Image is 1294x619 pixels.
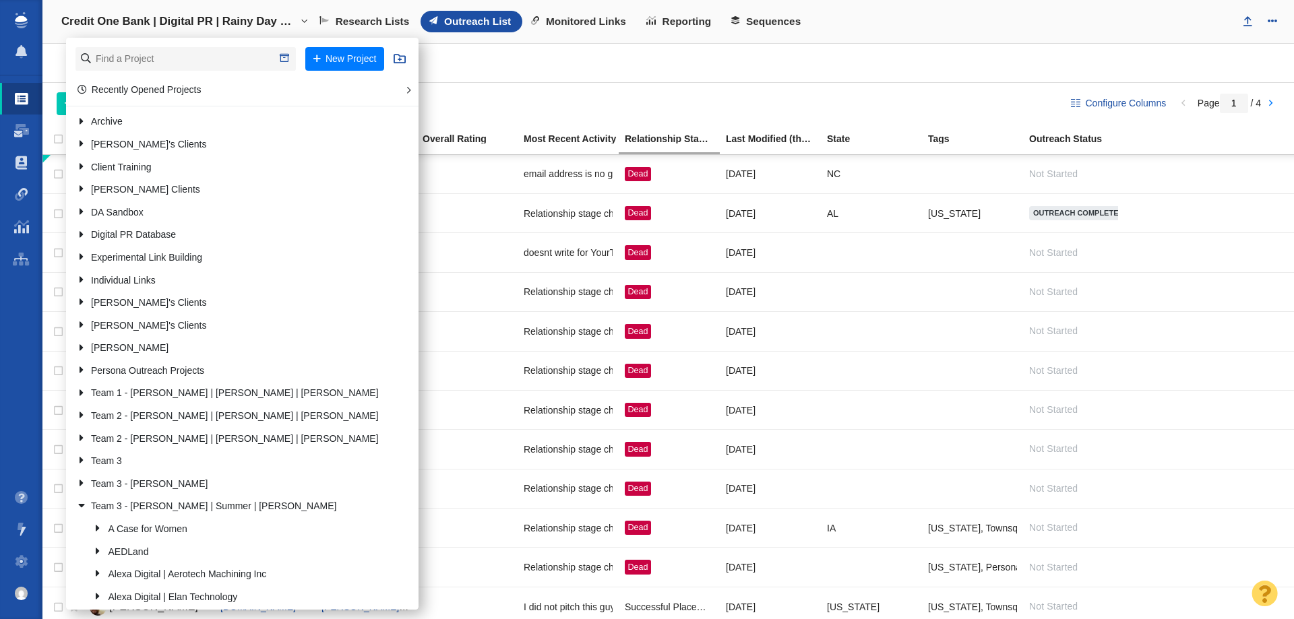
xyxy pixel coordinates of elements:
a: AEDLand [90,542,391,562]
span: Relationship stage changed to: Dead [524,522,679,534]
a: Recently Opened Projects [78,84,202,95]
div: [DATE] [726,395,815,424]
td: Dead [619,351,720,390]
span: Relationship stage changed to: Dead [524,286,679,298]
a: Individual Links [73,270,390,291]
span: Reporting [663,15,712,28]
a: Experimental Link Building [73,247,390,268]
span: Dead [627,248,648,257]
div: AL [827,199,916,228]
a: Outreach List [421,11,522,32]
span: Dead [627,327,648,336]
span: email address is no good [524,168,629,180]
button: New Project [305,47,383,71]
a: A Case for Women [90,519,391,540]
span: Relationship stage changed to: Dead [524,207,679,220]
span: Dead [627,562,648,572]
a: Overall Rating [423,134,522,145]
span: Alabama [928,207,981,220]
div: NC [827,160,916,189]
td: Dead [619,272,720,311]
span: Research Lists [336,15,410,28]
td: Dead [619,430,720,469]
input: Find a Project [75,47,296,71]
div: Date the Contact information in this project was last edited [726,134,826,143]
span: Relationship stage changed to: Dead [524,364,679,377]
span: Relationship stage changed to: Dead [524,443,679,455]
a: [PERSON_NAME]'s Clients [73,315,390,336]
a: Team 3 - [PERSON_NAME] [73,474,390,494]
span: Dead [627,208,648,218]
span: Dead [627,445,648,454]
span: Relationship stage changed to: Dead [524,404,679,416]
a: DA Sandbox [73,202,390,223]
div: [DATE] [726,552,815,581]
a: Research Lists [311,11,421,32]
span: Dead [627,523,648,532]
a: [DOMAIN_NAME] [220,601,296,612]
a: Relationship Stage [625,134,725,145]
span: Relationship stage changed to: Dead [524,482,679,494]
a: State [827,134,927,145]
a: Sequences [722,11,812,32]
td: Dead [619,155,720,194]
div: [DATE] [726,434,815,463]
a: [PERSON_NAME] [73,338,390,359]
a: Team 2 - [PERSON_NAME] | [PERSON_NAME] | [PERSON_NAME] [73,428,390,449]
div: Most Recent Activity [524,134,623,143]
span: Sequences [746,15,801,28]
div: [DATE] [726,356,815,385]
div: [DATE] [726,278,815,306]
span: Dead [627,405,648,414]
td: Dead [619,233,720,272]
div: Websites [57,47,167,78]
div: [DATE] [726,474,815,503]
span: Relationship stage changed to: Dead [524,325,679,337]
div: [DATE] [726,160,815,189]
span: Page / 4 [1198,98,1261,108]
span: I did not pitch this guy yet before the coverage on this site. I had pitched to some regional man... [524,601,1113,613]
a: [PERSON_NAME]'s Clients [73,293,390,314]
a: Alexa Digital | Aerotech Machining Inc [90,564,391,585]
a: Monitored Links [522,11,638,32]
div: Relationship Stage [625,134,725,143]
span: Iowa, Townsquare Media [928,522,1065,534]
a: Persona Outreach Projects [73,360,390,381]
span: Successful Placement [625,601,714,613]
div: [DATE] [726,238,815,267]
a: Client Training [73,157,390,178]
span: doesnt write for YourTango anymore [524,247,675,259]
div: Overall Rating [423,134,522,143]
button: Add People [57,92,145,115]
span: Dead [627,484,648,493]
td: Dead [619,469,720,508]
a: [PERSON_NAME]'s Clients [73,134,390,155]
span: Monitored Links [546,15,626,28]
span: Dead [627,366,648,375]
img: buzzstream_logo_iconsimple.png [15,12,27,28]
a: Team 2 - [PERSON_NAME] | [PERSON_NAME] | [PERSON_NAME] [73,405,390,426]
div: [DATE] [726,317,815,346]
div: [DATE] [726,199,815,228]
span: North Carolina, Personal Finance [928,561,1059,573]
img: c9363fb76f5993e53bff3b340d5c230a [15,587,28,600]
a: Team 3 - [PERSON_NAME] | Summer | [PERSON_NAME] [73,496,390,517]
a: [PERSON_NAME] Clients [73,180,390,201]
span: Dead [627,169,648,178]
a: Tags [928,134,1028,145]
a: Team 3 [73,451,390,472]
td: Dead [619,509,720,548]
span: Iowa, Townsquare Media [928,601,1065,613]
span: Configure Columns [1085,96,1166,110]
div: State [827,134,927,143]
a: [PERSON_NAME][EMAIL_ADDRESS][DOMAIN_NAME] [321,601,559,612]
span: Outreach List [444,15,511,28]
td: Dead [619,193,720,232]
a: Alexa Digital | Elan Technology [90,587,391,608]
h4: Credit One Bank | Digital PR | Rainy Day Fund [61,15,297,28]
span: Relationship stage changed to: Dead [524,561,679,573]
span: Dead [627,287,648,296]
div: Tags [928,134,1028,143]
a: Digital PR Database [73,225,390,246]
